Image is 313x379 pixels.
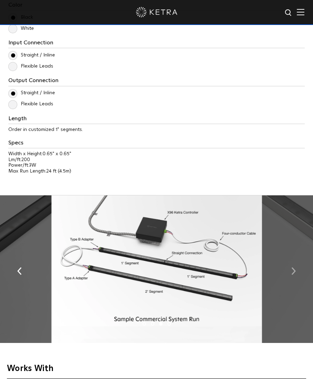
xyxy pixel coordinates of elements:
img: Hamburger%20Nav.svg [297,9,304,15]
img: arrow-right-black.svg [291,267,296,275]
p: Max Run Length: [8,168,288,174]
label: Straight / Inline [8,90,55,96]
img: search icon [284,9,293,17]
span: 3W [29,163,36,168]
img: arrow-left-black.svg [17,267,22,275]
label: Straight / Inline [8,52,55,58]
span: 200 [21,157,30,162]
h3: Output Connection [8,77,305,86]
h3: Specs [8,140,305,148]
p: Width x Height: [8,151,288,157]
p: Lm/ft: [8,157,288,163]
label: Flexible Leads [8,101,53,107]
h3: Input Connection [8,39,305,48]
img: ketra-logo-2019-white [136,7,177,17]
p: Power/ft: [8,162,288,168]
label: Flexible Leads [8,63,53,69]
span: Order in customized 1" segments. [8,127,83,132]
h3: Works With [7,363,306,379]
h3: Length [8,115,305,124]
label: White [8,26,34,32]
span: 0.65" x 0.65" [43,151,71,156]
span: 24 ft (4.5m) [46,169,71,174]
